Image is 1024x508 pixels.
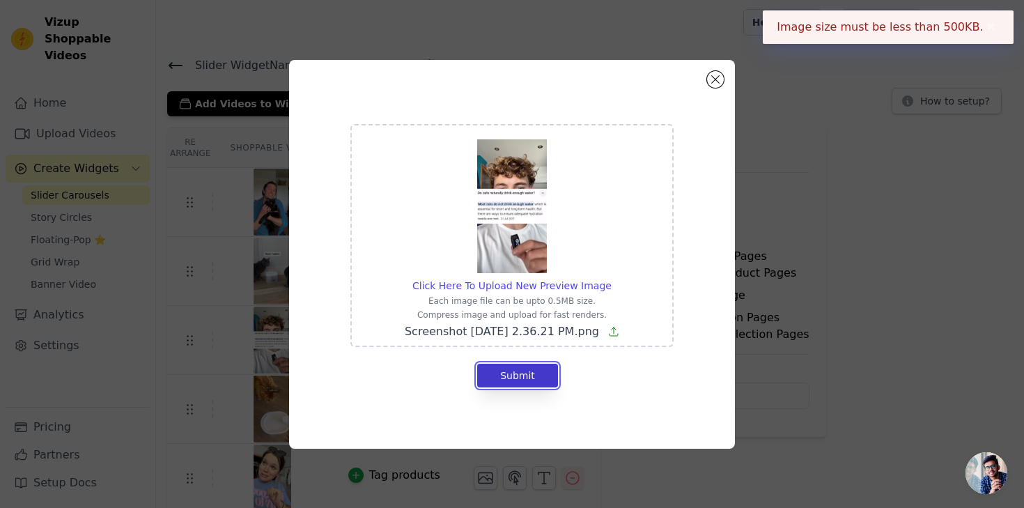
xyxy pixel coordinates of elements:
a: Open chat [965,452,1007,494]
button: Close [984,19,1000,36]
span: Click Here To Upload New Preview Image [412,280,612,291]
span: Screenshot [DATE] 2.36.21 PM.png [405,325,599,338]
button: Submit [477,364,558,387]
p: Compress image and upload for fast renders. [405,309,619,321]
button: Close modal [707,71,724,88]
img: preview [477,139,547,273]
div: Image size must be less than 500KB. [763,10,1014,44]
p: Each image file can be upto 0.5MB size. [405,295,619,307]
